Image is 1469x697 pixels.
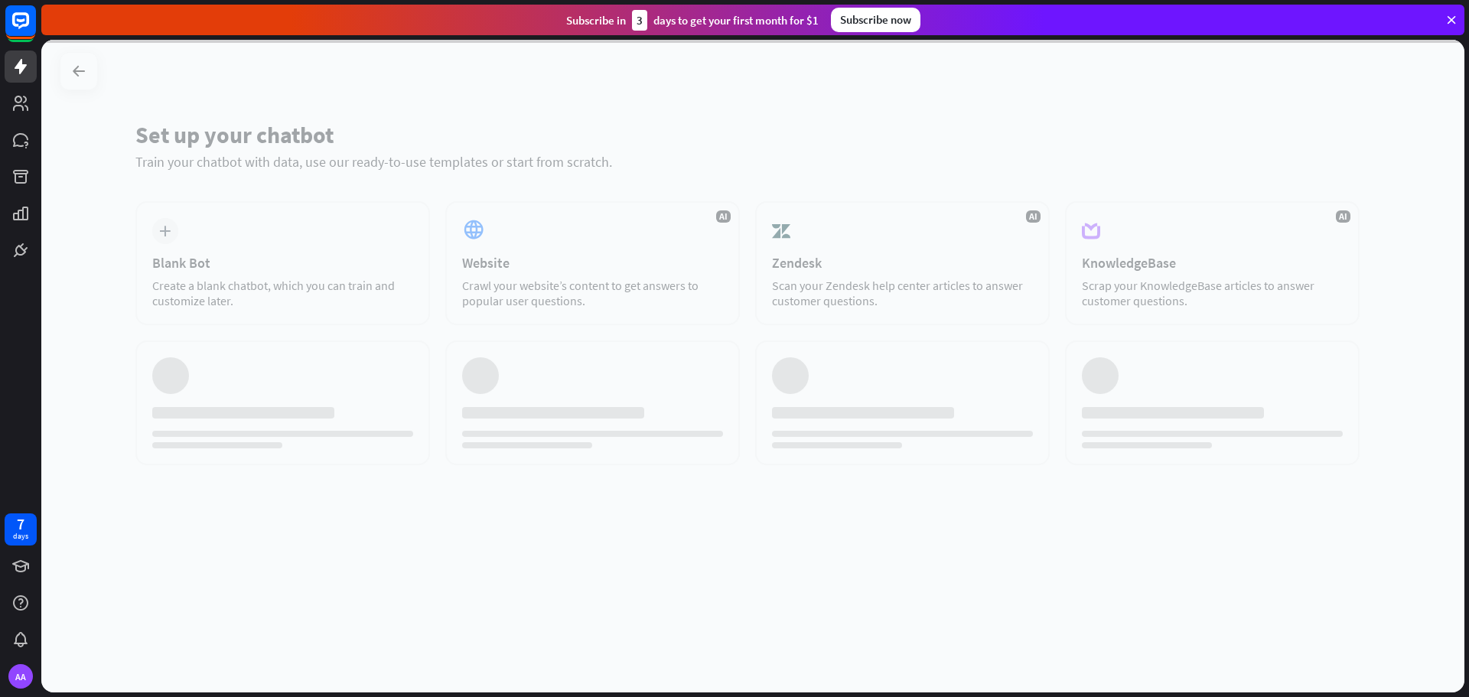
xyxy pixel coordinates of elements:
[831,8,920,32] div: Subscribe now
[17,517,24,531] div: 7
[5,513,37,546] a: 7 days
[632,10,647,31] div: 3
[566,10,819,31] div: Subscribe in days to get your first month for $1
[13,531,28,542] div: days
[8,664,33,689] div: AA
